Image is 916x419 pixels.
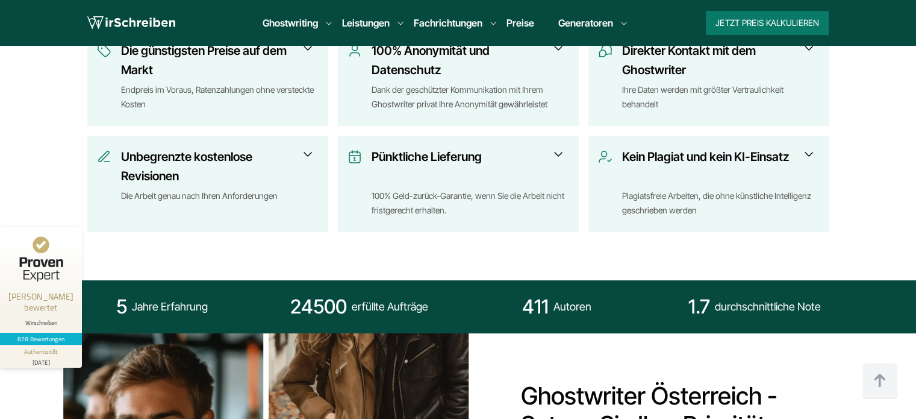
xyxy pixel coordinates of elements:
h3: Kein Plagiat und kein KI-Einsatz [622,147,812,186]
span: Autoren [553,297,591,317]
img: button top [862,363,898,399]
strong: 411 [522,295,549,319]
button: Jetzt Preis kalkulieren [706,11,829,35]
h3: Die günstigsten Preise auf dem Markt [121,41,311,80]
h3: Unbegrenzte kostenlose Revisionen [121,147,311,186]
div: Authentizität [24,347,58,356]
img: logo wirschreiben [87,14,175,32]
a: Preise [506,17,534,29]
a: Ghostwriting [263,16,318,30]
a: Leistungen [342,16,390,30]
img: Direkter Kontakt mit dem Ghostwriter [598,43,612,58]
div: [DATE] [5,356,77,365]
div: Die Arbeit genau nach Ihren Anforderungen [121,189,319,218]
span: erfüllte Aufträge [352,297,428,317]
h3: Direkter Kontakt mit dem Ghostwriter [622,41,812,80]
div: Ihre Daten werden mit größter Vertraulichkeit behandelt [622,83,820,112]
span: Jahre Erfahrung [132,297,208,317]
div: 100% Geld-zurück-Garantie, wenn Sie die Arbeit nicht fristgerecht erhalten. [372,189,569,218]
strong: 5 [116,295,127,319]
span: durchschnittliche Note [715,297,821,317]
div: Plagiatsfreie Arbeiten, die ohne künstliche Intelligenz geschrieben werden [622,189,820,218]
strong: 1.7 [688,295,710,319]
img: Unbegrenzte kostenlose Revisionen [97,150,111,164]
h3: 100% Anonymität und Datenschutz [372,41,561,80]
div: Dank der geschützter Kommunikation mit Ihrem Ghostwriter privat Ihre Anonymität gewährleistet [372,83,569,112]
div: Wirschreiben [5,319,77,327]
strong: 24500 [290,295,347,319]
div: Endpreis im Voraus, Ratenzahlungen ohne versteckte Kosten [121,83,319,112]
img: Die günstigsten Preise auf dem Markt [97,43,111,58]
img: Kein Plagiat und kein KI-Einsatz [598,150,612,164]
a: Generatoren [558,16,613,30]
img: 100% Anonymität und Datenschutz [347,43,362,58]
h3: Pünktliche Lieferung [372,147,561,186]
img: Pünktliche Lieferung [347,150,362,164]
a: Fachrichtungen [414,16,482,30]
